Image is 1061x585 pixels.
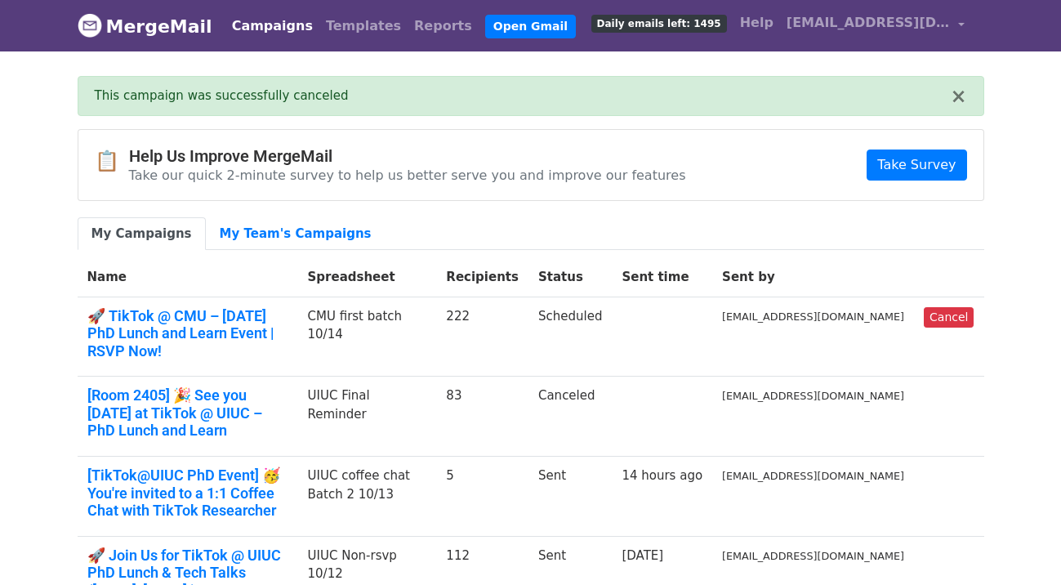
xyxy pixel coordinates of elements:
[408,10,479,42] a: Reports
[867,150,966,181] a: Take Survey
[722,310,904,323] small: [EMAIL_ADDRESS][DOMAIN_NAME]
[722,470,904,482] small: [EMAIL_ADDRESS][DOMAIN_NAME]
[436,258,528,297] th: Recipients
[485,15,576,38] a: Open Gmail
[298,377,437,457] td: UIUC Final Reminder
[612,258,712,297] th: Sent time
[78,9,212,43] a: MergeMail
[924,307,974,328] a: Cancel
[622,548,663,563] a: [DATE]
[95,150,129,173] span: 📋
[436,297,528,377] td: 222
[436,457,528,537] td: 5
[78,258,298,297] th: Name
[298,457,437,537] td: UIUC coffee chat Batch 2 10/13
[780,7,971,45] a: [EMAIL_ADDRESS][DOMAIN_NAME]
[585,7,733,39] a: Daily emails left: 1495
[712,258,914,297] th: Sent by
[87,467,288,520] a: [TikTok@UIUC PhD Event] 🥳 You're invited to a 1:1 Coffee Chat with TikTok Researcher
[78,13,102,38] img: MergeMail logo
[528,258,612,297] th: Status
[622,468,702,483] a: 14 hours ago
[722,390,904,402] small: [EMAIL_ADDRESS][DOMAIN_NAME]
[87,307,288,360] a: 🚀 TikTok @ CMU – [DATE] PhD Lunch and Learn Event | RSVP Now!
[78,217,206,251] a: My Campaigns
[528,457,612,537] td: Sent
[95,87,951,105] div: This campaign was successfully canceled
[319,10,408,42] a: Templates
[436,377,528,457] td: 83
[787,13,950,33] span: [EMAIL_ADDRESS][DOMAIN_NAME]
[225,10,319,42] a: Campaigns
[129,146,686,166] h4: Help Us Improve MergeMail
[591,15,727,33] span: Daily emails left: 1495
[298,297,437,377] td: CMU first batch 10/14
[298,258,437,297] th: Spreadsheet
[950,87,966,106] button: ×
[87,386,288,440] a: [Room 2405] 🎉 See you [DATE] at TikTok @ UIUC – PhD Lunch and Learn
[528,377,612,457] td: Canceled
[129,167,686,184] p: Take our quick 2-minute survey to help us better serve you and improve our features
[722,550,904,562] small: [EMAIL_ADDRESS][DOMAIN_NAME]
[206,217,386,251] a: My Team's Campaigns
[528,297,612,377] td: Scheduled
[733,7,780,39] a: Help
